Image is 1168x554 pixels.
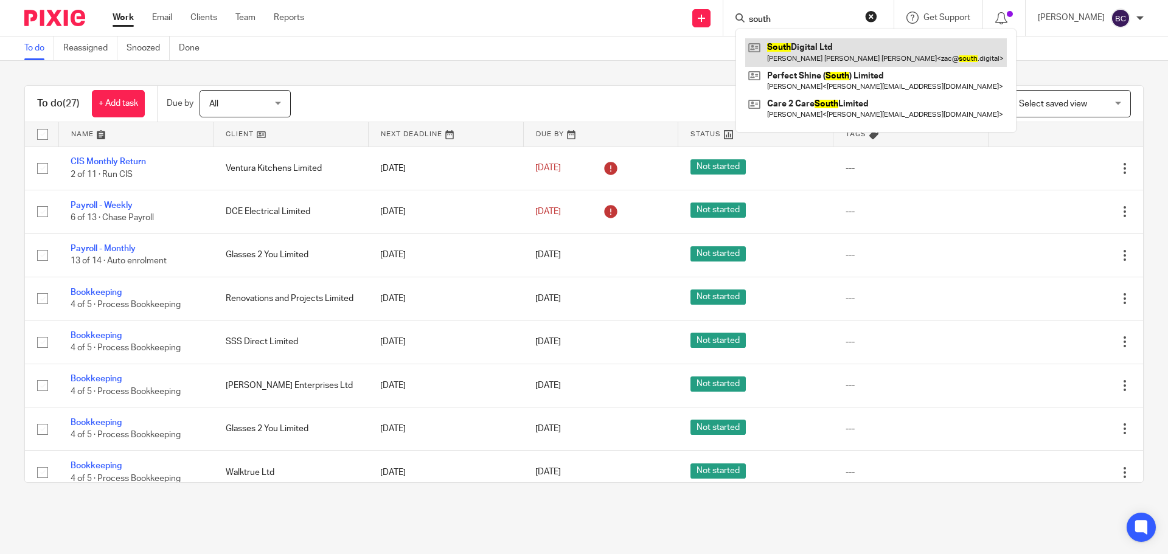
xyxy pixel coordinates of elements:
span: 4 of 5 · Process Bookkeeping [71,387,181,396]
div: --- [846,249,976,261]
p: [PERSON_NAME] [1038,12,1105,24]
td: Ventura Kitchens Limited [214,147,369,190]
span: Select saved view [1019,100,1087,108]
span: Not started [690,376,746,392]
a: + Add task [92,90,145,117]
span: Not started [690,203,746,218]
td: [DATE] [368,234,523,277]
td: [DATE] [368,320,523,364]
div: --- [846,379,976,392]
span: 4 of 5 · Process Bookkeeping [71,474,181,483]
div: --- [846,423,976,435]
span: Not started [690,333,746,348]
td: SSS Direct Limited [214,320,369,364]
td: [DATE] [368,277,523,320]
a: Reassigned [63,36,117,60]
button: Clear [865,10,877,23]
td: Walktrue Ltd [214,451,369,494]
a: Bookkeeping [71,462,122,470]
span: Not started [690,420,746,435]
td: [DATE] [368,451,523,494]
span: 4 of 5 · Process Bookkeeping [71,344,181,353]
div: --- [846,293,976,305]
a: Bookkeeping [71,331,122,340]
span: [DATE] [535,164,561,173]
span: [DATE] [535,381,561,390]
span: [DATE] [535,207,561,216]
a: Email [152,12,172,24]
td: Glasses 2 You Limited [214,234,369,277]
span: All [209,100,218,108]
a: Snoozed [127,36,170,60]
span: Get Support [923,13,970,22]
span: [DATE] [535,294,561,303]
p: Due by [167,97,193,109]
td: Renovations and Projects Limited [214,277,369,320]
span: 6 of 13 · Chase Payroll [71,213,154,222]
a: Team [235,12,255,24]
a: Payroll - Monthly [71,244,136,253]
a: Work [113,12,134,24]
h1: To do [37,97,80,110]
span: 2 of 11 · Run CIS [71,170,133,179]
a: Done [179,36,209,60]
img: Pixie [24,10,85,26]
a: Bookkeeping [71,375,122,383]
td: [DATE] [368,190,523,233]
span: Not started [690,159,746,175]
a: Payroll - Weekly [71,201,133,210]
a: To do [24,36,54,60]
td: [DATE] [368,364,523,407]
a: Bookkeeping [71,418,122,427]
a: Clients [190,12,217,24]
span: (27) [63,99,80,108]
span: Tags [846,131,866,137]
a: Reports [274,12,304,24]
img: svg%3E [1111,9,1130,28]
div: --- [846,466,976,479]
input: Search [748,15,857,26]
span: 4 of 5 · Process Bookkeeping [71,300,181,309]
div: --- [846,206,976,218]
span: [DATE] [535,468,561,477]
span: 4 of 5 · Process Bookkeeping [71,431,181,439]
span: 13 of 14 · Auto enrolment [71,257,167,266]
span: Not started [690,289,746,305]
td: DCE Electrical Limited [214,190,369,233]
span: [DATE] [535,338,561,346]
span: Not started [690,463,746,479]
td: [DATE] [368,407,523,451]
a: CIS Monthly Return [71,158,146,166]
span: [DATE] [535,251,561,259]
td: Glasses 2 You Limited [214,407,369,451]
span: [DATE] [535,424,561,433]
td: [PERSON_NAME] Enterprises Ltd [214,364,369,407]
a: Bookkeeping [71,288,122,297]
span: Not started [690,246,746,261]
div: --- [846,162,976,175]
td: [DATE] [368,147,523,190]
div: --- [846,336,976,348]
